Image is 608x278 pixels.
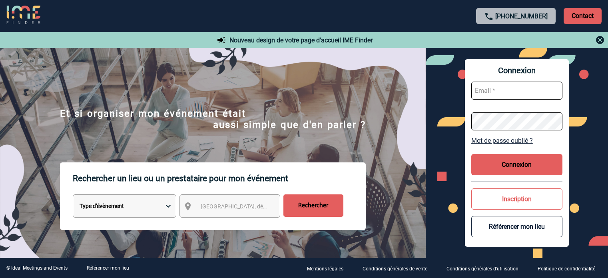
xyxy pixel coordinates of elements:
[6,265,68,271] div: © Ideal Meetings and Events
[363,266,427,272] p: Conditions générales de vente
[87,265,129,271] a: Référencer mon lieu
[471,188,562,210] button: Inscription
[471,82,562,100] input: Email *
[484,12,494,21] img: call-24-px.png
[471,137,562,144] a: Mot de passe oublié ?
[471,154,562,175] button: Connexion
[307,266,343,272] p: Mentions légales
[283,194,343,217] input: Rechercher
[447,266,518,272] p: Conditions générales d'utilisation
[73,162,366,194] p: Rechercher un lieu ou un prestataire pour mon événement
[471,66,562,75] span: Connexion
[471,216,562,237] button: Référencer mon lieu
[538,266,595,272] p: Politique de confidentialité
[201,203,312,210] span: [GEOGRAPHIC_DATA], département, région...
[301,264,356,272] a: Mentions légales
[495,12,548,20] a: [PHONE_NUMBER]
[356,264,440,272] a: Conditions générales de vente
[531,264,608,272] a: Politique de confidentialité
[564,8,602,24] p: Contact
[440,264,531,272] a: Conditions générales d'utilisation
